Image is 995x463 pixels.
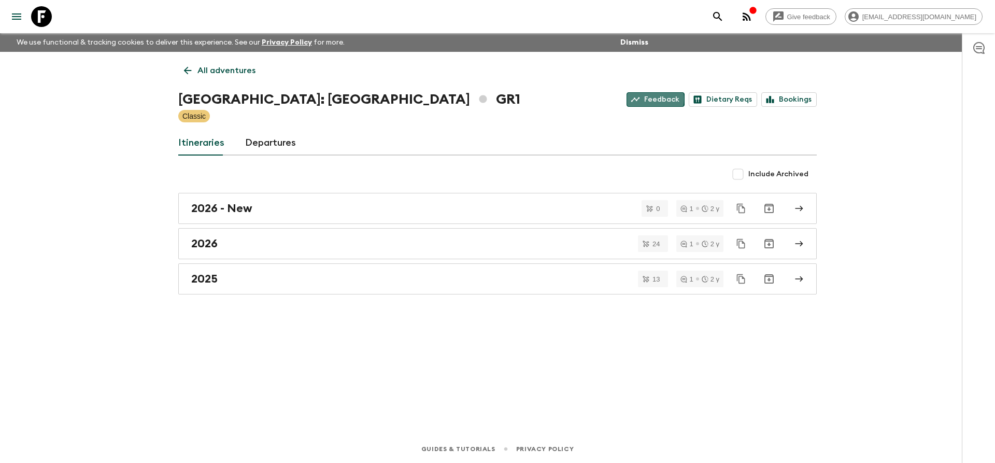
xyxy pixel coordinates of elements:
a: Privacy Policy [516,443,574,455]
a: 2025 [178,263,817,294]
button: menu [6,6,27,27]
div: [EMAIL_ADDRESS][DOMAIN_NAME] [845,8,983,25]
a: Feedback [627,92,685,107]
span: 13 [646,276,666,283]
a: Privacy Policy [262,39,312,46]
button: search adventures [707,6,728,27]
p: All adventures [197,64,255,77]
h1: [GEOGRAPHIC_DATA]: [GEOGRAPHIC_DATA] GR1 [178,89,520,110]
h2: 2025 [191,272,218,286]
h2: 2026 [191,237,218,250]
a: Give feedback [765,8,836,25]
span: 24 [646,241,666,247]
div: 1 [680,276,693,283]
span: Include Archived [748,169,808,179]
a: Guides & Tutorials [421,443,495,455]
a: All adventures [178,60,261,81]
p: Classic [182,111,206,121]
div: 2 y [702,276,719,283]
button: Archive [759,198,779,219]
a: 2026 - New [178,193,817,224]
span: Give feedback [781,13,836,21]
a: 2026 [178,228,817,259]
button: Duplicate [732,270,750,288]
button: Dismiss [618,35,651,50]
a: Departures [245,131,296,156]
a: Itineraries [178,131,224,156]
div: 1 [680,205,693,212]
div: 1 [680,241,693,247]
span: 0 [650,205,666,212]
button: Archive [759,233,779,254]
a: Bookings [761,92,817,107]
div: 2 y [702,241,719,247]
p: We use functional & tracking cookies to deliver this experience. See our for more. [12,33,349,52]
span: [EMAIL_ADDRESS][DOMAIN_NAME] [857,13,982,21]
button: Duplicate [732,199,750,218]
button: Duplicate [732,234,750,253]
div: 2 y [702,205,719,212]
a: Dietary Reqs [689,92,757,107]
button: Archive [759,269,779,289]
h2: 2026 - New [191,202,252,215]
